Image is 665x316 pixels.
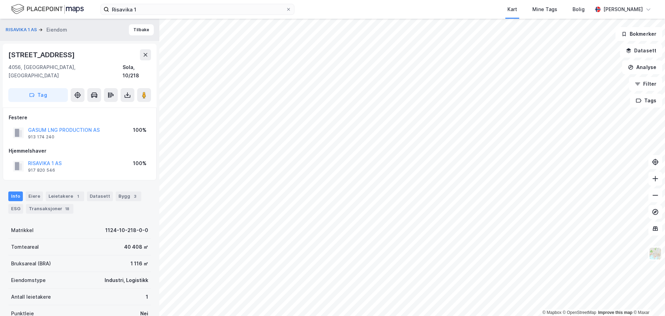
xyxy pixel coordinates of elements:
img: Z [649,247,662,260]
div: Matrikkel [11,226,34,234]
img: logo.f888ab2527a4732fd821a326f86c7f29.svg [11,3,84,15]
iframe: Chat Widget [630,283,665,316]
div: ESG [8,204,23,214]
button: Bokmerker [615,27,662,41]
div: Antall leietakere [11,293,51,301]
div: Bruksareal (BRA) [11,259,51,268]
div: 18 [64,205,71,212]
div: Mine Tags [532,5,557,14]
button: Tags [630,94,662,108]
button: Datasett [620,44,662,58]
div: Tomteareal [11,243,39,251]
div: 3 [132,193,139,200]
div: 1 116 ㎡ [131,259,148,268]
div: 40 408 ㎡ [124,243,148,251]
div: [PERSON_NAME] [603,5,643,14]
button: RISAVIKA 1 AS [6,26,38,33]
div: Bolig [573,5,585,14]
div: 913 174 240 [28,134,54,140]
div: Industri, Logistikk [105,276,148,284]
div: 1 [74,193,81,200]
div: Eiere [26,191,43,201]
div: Leietakere [46,191,84,201]
div: Hjemmelshaver [9,147,151,155]
div: [STREET_ADDRESS] [8,49,76,60]
div: Kart [507,5,517,14]
div: Sola, 10/218 [123,63,151,80]
button: Tag [8,88,68,102]
div: 1 [146,293,148,301]
div: 100% [133,159,147,168]
div: 100% [133,126,147,134]
div: 917 820 546 [28,168,55,173]
div: Kontrollprogram for chat [630,283,665,316]
div: Info [8,191,23,201]
a: Mapbox [542,310,561,315]
div: Transaksjoner [26,204,73,214]
a: OpenStreetMap [563,310,596,315]
div: 4056, [GEOGRAPHIC_DATA], [GEOGRAPHIC_DATA] [8,63,123,80]
div: Eiendom [46,26,67,34]
div: 1124-10-218-0-0 [105,226,148,234]
a: Improve this map [598,310,632,315]
div: Festere [9,113,151,122]
input: Søk på adresse, matrikkel, gårdeiere, leietakere eller personer [109,4,286,15]
div: Datasett [87,191,113,201]
button: Analyse [622,60,662,74]
div: Bygg [116,191,141,201]
button: Filter [629,77,662,91]
button: Tilbake [129,24,154,35]
div: Eiendomstype [11,276,46,284]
